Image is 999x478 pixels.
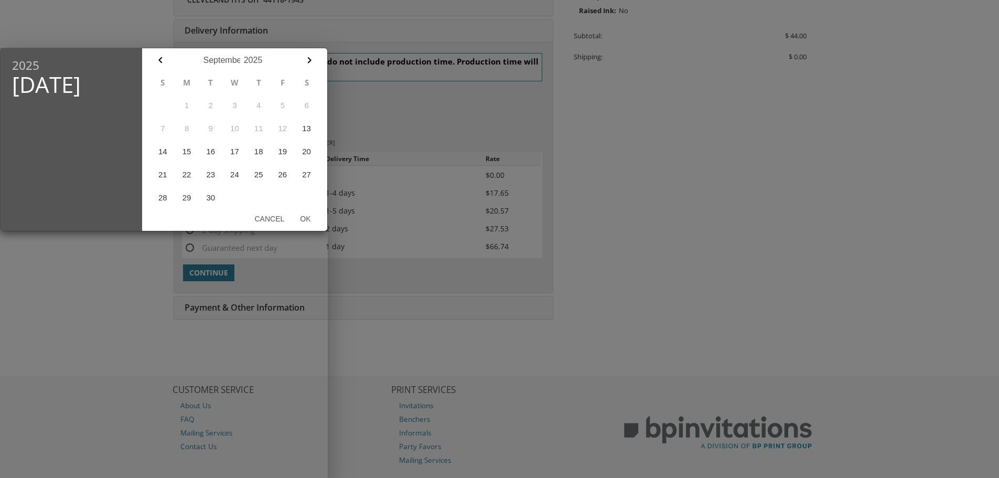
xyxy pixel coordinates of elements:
[271,140,295,163] button: 19
[151,140,175,163] button: 14
[295,140,319,163] button: 20
[231,77,239,88] abbr: Wednesday
[223,163,247,186] button: 24
[305,77,309,88] abbr: Saturday
[175,140,199,163] button: 15
[223,140,247,163] button: 17
[246,209,292,228] button: Cancel
[295,117,319,140] button: 13
[151,186,175,209] button: 28
[175,163,199,186] button: 22
[199,186,223,209] button: 30
[199,140,223,163] button: 16
[175,186,199,209] button: 29
[295,163,319,186] button: 27
[281,77,285,88] abbr: Friday
[183,77,190,88] abbr: Monday
[199,163,223,186] button: 23
[208,77,213,88] abbr: Tuesday
[246,163,271,186] button: 25
[271,163,295,186] button: 26
[246,140,271,163] button: 18
[151,163,175,186] button: 21
[256,77,261,88] abbr: Thursday
[292,209,318,228] button: Ok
